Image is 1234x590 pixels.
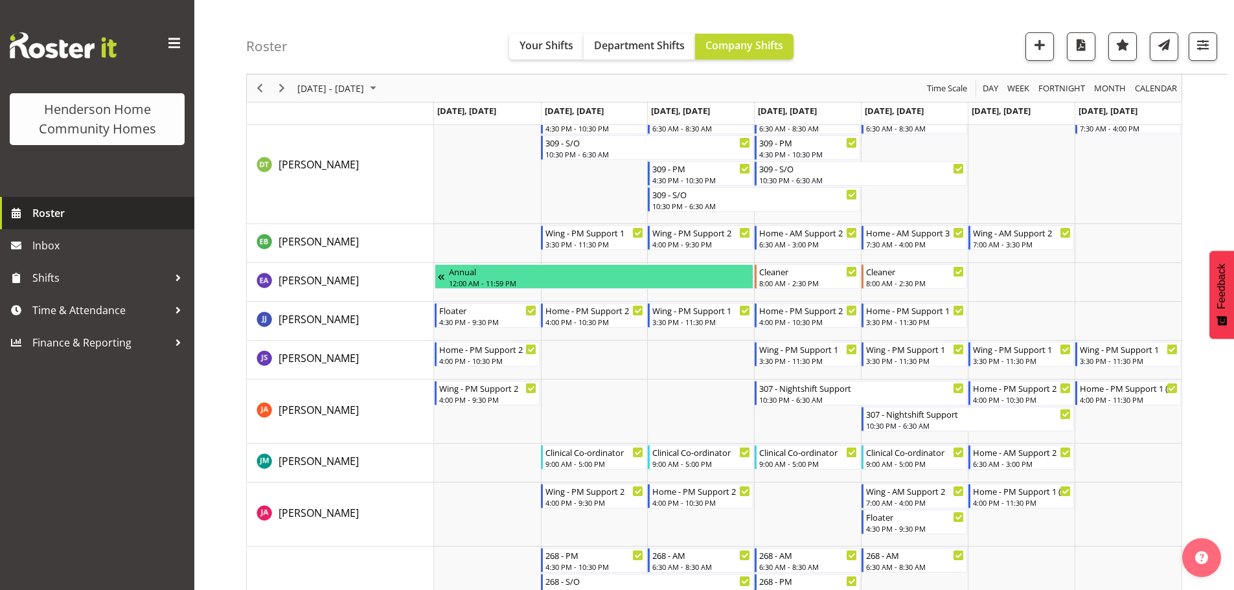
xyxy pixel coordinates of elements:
[1075,381,1181,405] div: Jess Aracan"s event - Home - PM Support 1 (Sat/Sun) Begin From Sunday, September 21, 2025 at 4:00...
[648,161,753,186] div: Dipika Thapa"s event - 309 - PM Begin From Wednesday, September 17, 2025 at 4:30:00 PM GMT+12:00 ...
[246,39,288,54] h4: Roster
[866,484,964,497] div: Wing - AM Support 2
[520,38,573,52] span: Your Shifts
[545,317,643,327] div: 4:00 PM - 10:30 PM
[247,108,434,224] td: Dipika Thapa resource
[449,278,751,288] div: 12:00 AM - 11:59 PM
[32,203,188,223] span: Roster
[545,304,643,317] div: Home - PM Support 2
[648,445,753,470] div: Johanna Molina"s event - Clinical Co-ordinator Begin From Wednesday, September 17, 2025 at 9:00:0...
[866,497,964,508] div: 7:00 AM - 4:00 PM
[862,303,967,328] div: Janen Jamodiong"s event - Home - PM Support 1 Begin From Friday, September 19, 2025 at 3:30:00 PM...
[652,123,750,133] div: 6:30 AM - 8:30 AM
[759,175,964,185] div: 10:30 PM - 6:30 AM
[759,149,857,159] div: 4:30 PM - 10:30 PM
[1189,32,1217,61] button: Filter Shifts
[541,484,646,508] div: Julius Antonio"s event - Wing - PM Support 2 Begin From Tuesday, September 16, 2025 at 4:00:00 PM...
[652,459,750,469] div: 9:00 AM - 5:00 PM
[1209,251,1234,339] button: Feedback - Show survey
[1134,80,1178,96] span: calendar
[1075,342,1181,367] div: Janeth Sison"s event - Wing - PM Support 1 Begin From Sunday, September 21, 2025 at 3:30:00 PM GM...
[759,459,857,469] div: 9:00 AM - 5:00 PM
[866,407,1071,420] div: 307 - Nightshift Support
[973,239,1071,249] div: 7:00 AM - 3:30 PM
[758,105,817,117] span: [DATE], [DATE]
[279,350,359,366] a: [PERSON_NAME]
[652,446,750,459] div: Clinical Co-ordinator
[279,234,359,249] a: [PERSON_NAME]
[866,549,964,562] div: 268 - AM
[509,34,584,60] button: Your Shifts
[862,548,967,573] div: Katrina Shaw"s event - 268 - AM Begin From Friday, September 19, 2025 at 6:30:00 AM GMT+12:00 End...
[279,402,359,418] a: [PERSON_NAME]
[32,268,168,288] span: Shifts
[279,351,359,365] span: [PERSON_NAME]
[1080,123,1178,133] div: 7:30 AM - 4:00 PM
[862,342,967,367] div: Janeth Sison"s event - Wing - PM Support 1 Begin From Friday, September 19, 2025 at 3:30:00 PM GM...
[866,278,964,288] div: 8:00 AM - 2:30 PM
[1037,80,1086,96] span: Fortnight
[755,445,860,470] div: Johanna Molina"s event - Clinical Co-ordinator Begin From Thursday, September 18, 2025 at 9:00:00...
[1108,32,1137,61] button: Highlight an important date within the roster.
[32,301,168,320] span: Time & Attendance
[296,80,365,96] span: [DATE] - [DATE]
[652,201,857,211] div: 10:30 PM - 6:30 AM
[1092,80,1128,96] button: Timeline Month
[866,446,964,459] div: Clinical Co-ordinator
[973,226,1071,239] div: Wing - AM Support 2
[435,342,540,367] div: Janeth Sison"s event - Home - PM Support 2 Begin From Monday, September 15, 2025 at 4:00:00 PM GM...
[545,105,604,117] span: [DATE], [DATE]
[32,333,168,352] span: Finance & Reporting
[759,265,857,278] div: Cleaner
[973,356,1071,366] div: 3:30 PM - 11:30 PM
[247,302,434,341] td: Janen Jamodiong resource
[295,80,382,96] button: September 15 - 21, 2025
[435,303,540,328] div: Janen Jamodiong"s event - Floater Begin From Monday, September 15, 2025 at 4:30:00 PM GMT+12:00 E...
[437,105,496,117] span: [DATE], [DATE]
[23,100,172,139] div: Henderson Home Community Homes
[1133,80,1180,96] button: Month
[247,380,434,444] td: Jess Aracan resource
[10,32,117,58] img: Rosterit website logo
[759,136,857,149] div: 309 - PM
[439,356,537,366] div: 4:00 PM - 10:30 PM
[759,562,857,572] div: 6:30 AM - 8:30 AM
[545,149,750,159] div: 10:30 PM - 6:30 AM
[652,317,750,327] div: 3:30 PM - 11:30 PM
[968,381,1074,405] div: Jess Aracan"s event - Home - PM Support 2 Begin From Saturday, September 20, 2025 at 4:00:00 PM G...
[652,562,750,572] div: 6:30 AM - 8:30 AM
[1005,80,1032,96] button: Timeline Week
[279,506,359,520] span: [PERSON_NAME]
[755,225,860,250] div: Eloise Bailey"s event - Home - AM Support 2 Begin From Thursday, September 18, 2025 at 6:30:00 AM...
[279,505,359,521] a: [PERSON_NAME]
[279,157,359,172] span: [PERSON_NAME]
[1025,32,1054,61] button: Add a new shift
[273,80,291,96] button: Next
[866,304,964,317] div: Home - PM Support 1
[652,188,857,201] div: 309 - S/O
[541,135,753,160] div: Dipika Thapa"s event - 309 - S/O Begin From Tuesday, September 16, 2025 at 10:30:00 PM GMT+12:00 ...
[279,453,359,469] a: [PERSON_NAME]
[973,394,1071,405] div: 4:00 PM - 10:30 PM
[759,278,857,288] div: 8:00 AM - 2:30 PM
[594,38,685,52] span: Department Shifts
[866,562,964,572] div: 6:30 AM - 8:30 AM
[1080,356,1178,366] div: 3:30 PM - 11:30 PM
[541,548,646,573] div: Katrina Shaw"s event - 268 - PM Begin From Tuesday, September 16, 2025 at 4:30:00 PM GMT+12:00 En...
[279,273,359,288] span: [PERSON_NAME]
[545,574,750,587] div: 268 - S/O
[652,226,750,239] div: Wing - PM Support 2
[648,548,753,573] div: Katrina Shaw"s event - 268 - AM Begin From Wednesday, September 17, 2025 at 6:30:00 AM GMT+12:00 ...
[759,304,857,317] div: Home - PM Support 2
[862,407,1074,431] div: Jess Aracan"s event - 307 - Nightshift Support Begin From Friday, September 19, 2025 at 10:30:00 ...
[862,484,967,508] div: Julius Antonio"s event - Wing - AM Support 2 Begin From Friday, September 19, 2025 at 7:00:00 AM ...
[866,510,964,523] div: Floater
[648,484,753,508] div: Julius Antonio"s event - Home - PM Support 2 Begin From Wednesday, September 17, 2025 at 4:00:00 ...
[759,549,857,562] div: 268 - AM
[545,239,643,249] div: 3:30 PM - 11:30 PM
[759,317,857,327] div: 4:00 PM - 10:30 PM
[755,161,967,186] div: Dipika Thapa"s event - 309 - S/O Begin From Thursday, September 18, 2025 at 10:30:00 PM GMT+12:00...
[866,523,964,534] div: 4:30 PM - 9:30 PM
[541,303,646,328] div: Janen Jamodiong"s event - Home - PM Support 2 Begin From Tuesday, September 16, 2025 at 4:00:00 P...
